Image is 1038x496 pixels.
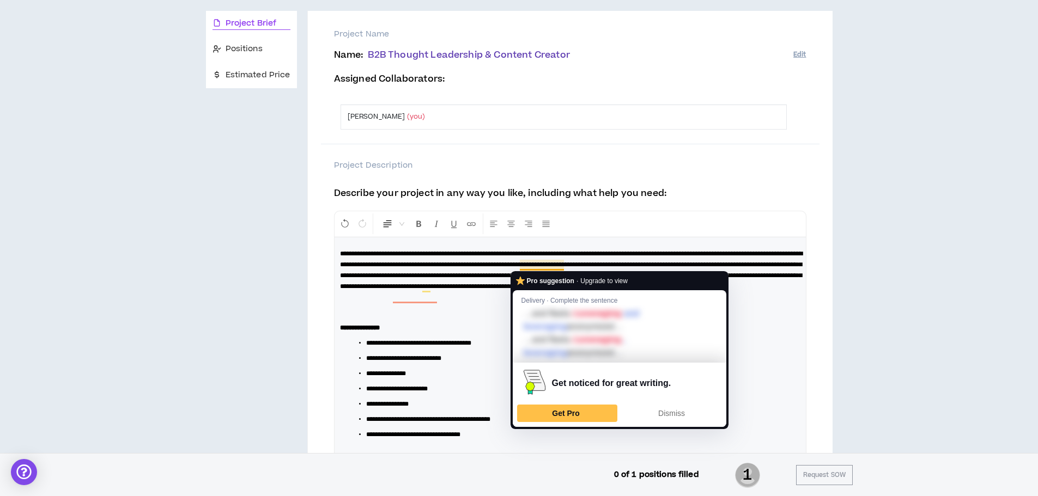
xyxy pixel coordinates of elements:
[446,213,462,234] button: Format Underline
[428,213,445,234] button: Format Italics
[226,69,290,81] span: Estimated Price
[796,465,853,485] button: Request SOW
[538,213,554,234] button: Justify Align
[337,213,353,234] button: Undo
[341,105,760,129] td: [PERSON_NAME]
[226,17,277,29] span: Project Brief
[334,160,806,172] p: Project Description
[463,213,479,234] button: Insert Link
[520,213,537,234] button: Right Align
[334,28,806,40] p: Project Name
[354,213,371,234] button: Redo
[485,213,502,234] button: Left Align
[334,50,793,60] p: Name :
[334,74,793,84] p: Assigned Collaborators :
[793,46,806,64] button: Edit
[735,462,760,489] span: 1
[411,213,427,234] button: Format Bold
[226,43,263,55] span: Positions
[614,469,699,481] p: 0 of 1 positions filled
[503,213,519,234] button: Center Align
[11,459,37,485] div: Open Intercom Messenger
[368,48,569,62] span: B2B Thought Leadership & Content Creator
[335,237,806,477] div: To enrich screen reader interactions, please activate Accessibility in Grammarly extension settings
[334,187,667,204] label: Describe your project in any way you like, including what help you need:
[407,112,426,121] span: (you)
